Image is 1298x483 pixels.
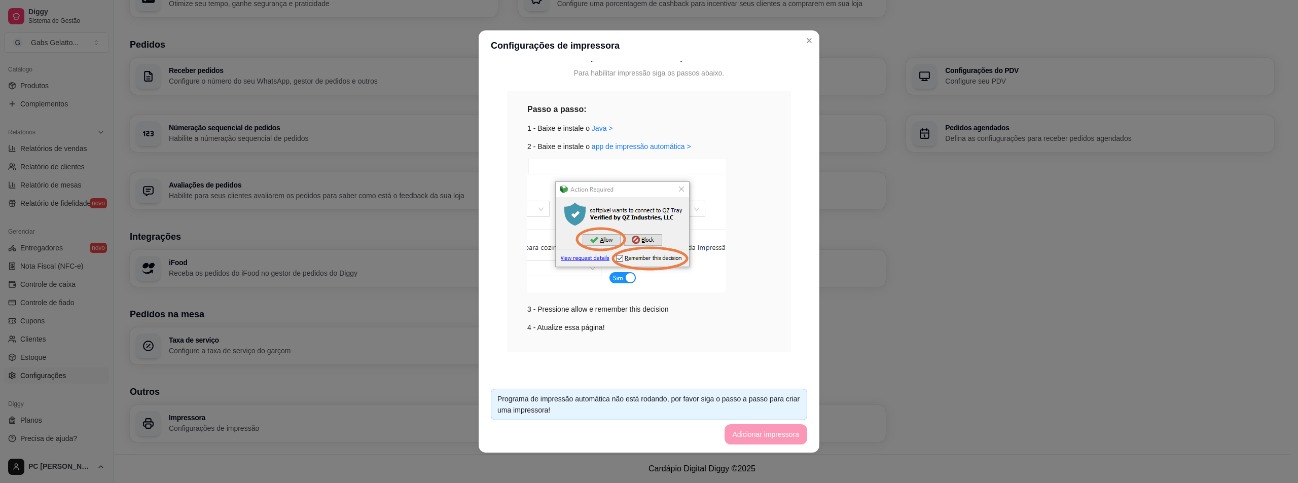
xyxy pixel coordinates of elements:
div: 4 - Atualize essa página! [527,322,771,333]
button: Close [801,32,817,49]
div: Programa de impressão automática não está rodando, por favor siga o passo a passo para criar uma ... [497,393,801,416]
div: Para habilitar impressão siga os passos abaixo. [507,67,791,79]
img: exemplo [527,159,726,292]
strong: Passo a passo: [527,105,587,114]
a: app de impressão automática > [592,142,691,151]
div: 3 - Pressione allow e remember this decision [527,159,771,315]
a: Java > [592,124,613,132]
div: 1 - Baixe e instale o [527,123,771,134]
header: Configurações de impressora [479,30,819,61]
div: 2 - Baixe e instale o [527,141,771,152]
